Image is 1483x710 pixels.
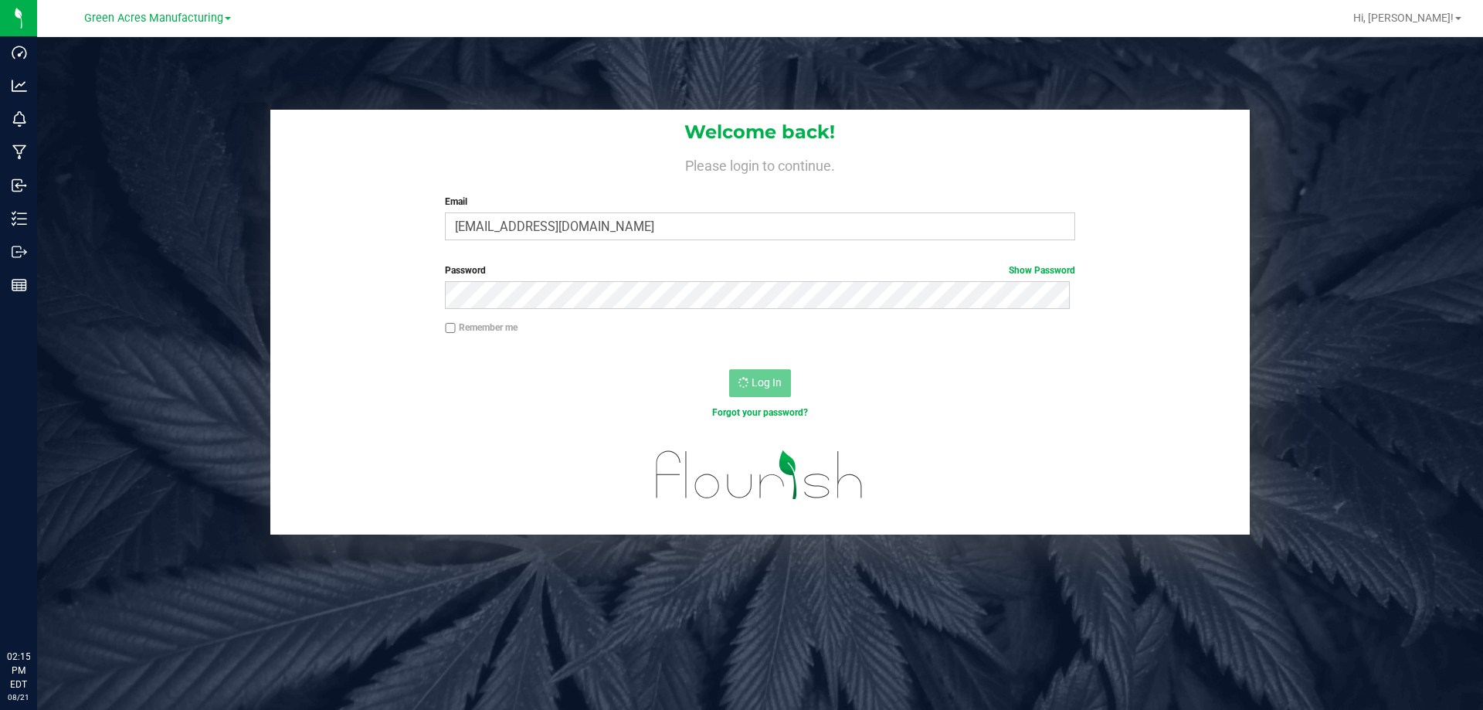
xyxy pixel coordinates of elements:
[1353,12,1454,24] span: Hi, [PERSON_NAME]!
[12,111,27,127] inline-svg: Monitoring
[12,144,27,160] inline-svg: Manufacturing
[712,407,808,418] a: Forgot your password?
[445,321,518,335] label: Remember me
[270,122,1250,142] h1: Welcome back!
[7,691,30,703] p: 08/21
[7,650,30,691] p: 02:15 PM EDT
[729,369,791,397] button: Log In
[445,195,1074,209] label: Email
[12,277,27,293] inline-svg: Reports
[12,244,27,260] inline-svg: Outbound
[12,178,27,193] inline-svg: Inbound
[12,211,27,226] inline-svg: Inventory
[637,436,882,515] img: flourish_logo.svg
[752,376,782,389] span: Log In
[12,78,27,93] inline-svg: Analytics
[84,12,223,25] span: Green Acres Manufacturing
[445,323,456,334] input: Remember me
[12,45,27,60] inline-svg: Dashboard
[1009,265,1075,276] a: Show Password
[270,155,1250,173] h4: Please login to continue.
[445,265,486,276] span: Password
